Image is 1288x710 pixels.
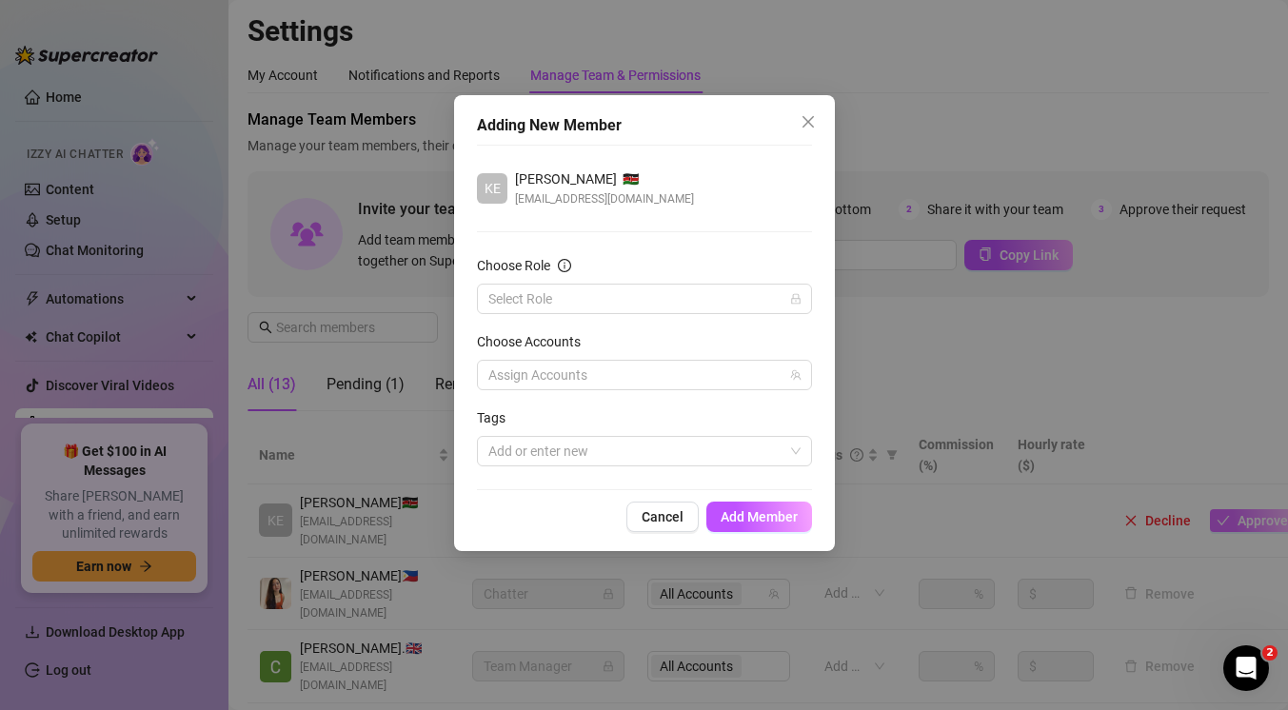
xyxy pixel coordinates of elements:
[793,114,823,129] span: Close
[626,502,699,532] button: Cancel
[484,178,500,199] span: KE
[477,331,593,352] label: Choose Accounts
[477,114,812,137] div: Adding New Member
[558,259,571,272] span: info-circle
[642,509,684,524] span: Cancel
[1262,645,1278,661] span: 2
[477,407,518,428] label: Tags
[793,107,823,137] button: Close
[706,502,812,532] button: Add Member
[477,255,550,276] div: Choose Role
[790,369,802,381] span: team
[801,114,816,129] span: close
[515,168,694,189] div: 🇰🇪
[790,293,802,305] span: lock
[1223,645,1269,691] iframe: Intercom live chat
[515,189,694,208] span: [EMAIL_ADDRESS][DOMAIN_NAME]
[515,168,617,189] span: [PERSON_NAME]
[721,509,798,524] span: Add Member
